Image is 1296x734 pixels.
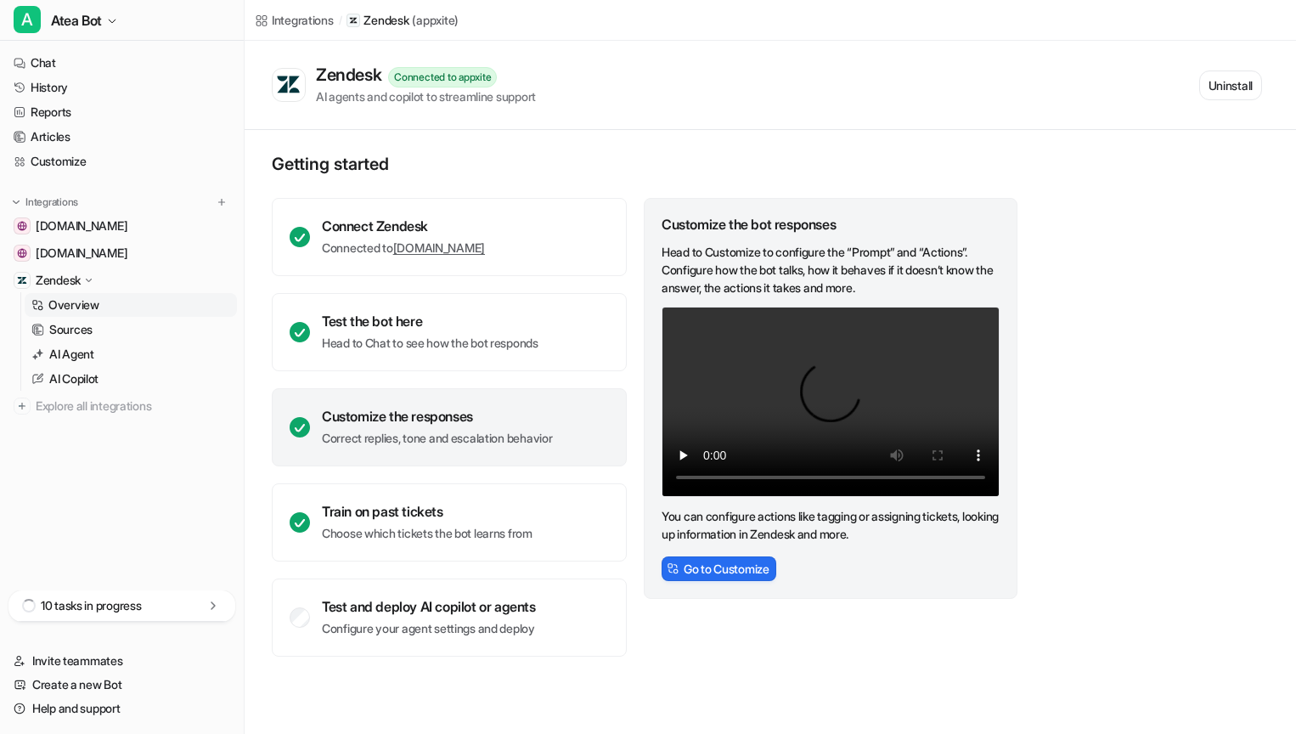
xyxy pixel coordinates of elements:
span: [DOMAIN_NAME] [36,245,127,262]
span: Atea Bot [51,8,102,32]
span: / [339,13,342,28]
p: Correct replies, tone and escalation behavior [322,430,552,447]
img: expand menu [10,196,22,208]
a: AI Agent [25,342,237,366]
p: Zendesk [363,12,409,29]
p: Head to Customize to configure the “Prompt” and “Actions”. Configure how the bot talks, how it be... [662,243,1000,296]
p: Zendesk [36,272,81,289]
button: Go to Customize [662,556,776,581]
a: Overview [25,293,237,317]
p: ( appxite ) [412,12,459,29]
a: [DOMAIN_NAME] [393,240,485,255]
div: Test the bot here [322,313,538,330]
p: AI Copilot [49,370,99,387]
a: Chat [7,51,237,75]
img: Zendesk [17,275,27,285]
div: AI agents and copilot to streamline support [316,88,536,105]
a: AI Copilot [25,367,237,391]
a: Customize [7,150,237,173]
p: 10 tasks in progress [41,597,141,614]
p: Integrations [25,195,78,209]
img: menu_add.svg [216,196,228,208]
a: documenter.getpostman.com[DOMAIN_NAME] [7,241,237,265]
span: Explore all integrations [36,392,230,420]
span: A [14,6,41,33]
a: Integrations [255,11,334,29]
div: Zendesk [316,65,388,85]
a: Help and support [7,697,237,720]
button: Integrations [7,194,83,211]
a: Invite teammates [7,649,237,673]
div: Customize the responses [322,408,552,425]
span: [DOMAIN_NAME] [36,217,127,234]
img: CstomizeIcon [667,562,679,574]
p: Sources [49,321,93,338]
a: Articles [7,125,237,149]
p: Connected to [322,240,485,257]
p: Choose which tickets the bot learns from [322,525,532,542]
p: AI Agent [49,346,94,363]
img: documenter.getpostman.com [17,248,27,258]
div: Test and deploy AI copilot or agents [322,598,536,615]
img: Zendesk logo [276,75,301,95]
a: History [7,76,237,99]
div: Train on past tickets [322,503,532,520]
img: developer.appxite.com [17,221,27,231]
a: Zendesk(appxite) [347,12,459,29]
a: Explore all integrations [7,394,237,418]
a: Sources [25,318,237,342]
div: Connect Zendesk [322,217,485,234]
a: developer.appxite.com[DOMAIN_NAME] [7,214,237,238]
button: Uninstall [1199,71,1262,100]
div: Connected to appxite [388,67,497,88]
p: Getting started [272,154,1019,174]
img: explore all integrations [14,398,31,415]
p: Head to Chat to see how the bot responds [322,335,538,352]
video: Your browser does not support the video tag. [662,307,1000,497]
p: Configure your agent settings and deploy [322,620,536,637]
p: You can configure actions like tagging or assigning tickets, looking up information in Zendesk an... [662,507,1000,543]
div: Integrations [272,11,334,29]
div: Customize the bot responses [662,216,1000,233]
a: Reports [7,100,237,124]
a: Create a new Bot [7,673,237,697]
p: Overview [48,296,99,313]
